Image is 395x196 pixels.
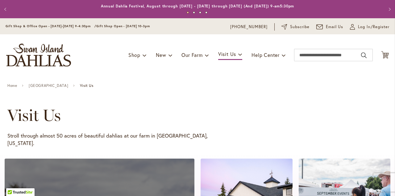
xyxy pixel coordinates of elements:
[281,24,310,30] a: Subscribe
[350,24,389,30] a: Log In/Register
[101,4,294,8] a: Annual Dahlia Festival, August through [DATE] - [DATE] through [DATE] (And [DATE]) 9-am5:30pm
[205,11,207,14] button: 4 of 4
[358,24,389,30] span: Log In/Register
[128,52,140,58] span: Shop
[290,24,310,30] span: Subscribe
[7,83,17,88] a: Home
[6,44,71,66] a: store logo
[96,24,150,28] span: Gift Shop Open - [DATE] 10-3pm
[156,52,166,58] span: New
[6,24,96,28] span: Gift Shop & Office Open - [DATE]-[DATE] 9-4:30pm /
[199,11,201,14] button: 3 of 4
[7,106,370,125] h1: Visit Us
[193,11,195,14] button: 2 of 4
[218,51,236,57] span: Visit Us
[326,24,343,30] span: Email Us
[316,24,343,30] a: Email Us
[252,52,280,58] span: Help Center
[383,3,395,15] button: Next
[80,83,94,88] span: Visit Us
[181,52,202,58] span: Our Farm
[7,132,208,147] p: Stroll through almost 50 acres of beautiful dahlias at our farm in [GEOGRAPHIC_DATA], [US_STATE].
[29,83,68,88] a: [GEOGRAPHIC_DATA]
[230,24,268,30] a: [PHONE_NUMBER]
[187,11,189,14] button: 1 of 4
